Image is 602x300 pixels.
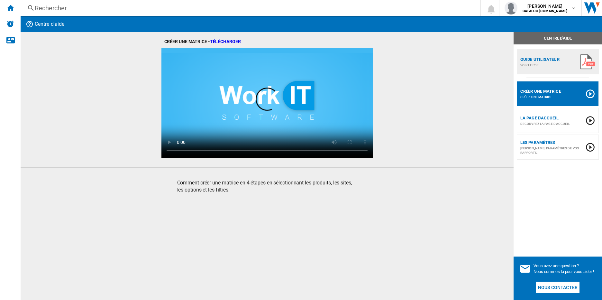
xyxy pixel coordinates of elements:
[520,63,580,68] div: Voir le PDF
[33,18,66,30] h2: Centre d'aide
[523,9,567,13] b: CATALOG [DOMAIN_NAME]
[517,81,599,106] button: Créer une matrice Créez une matrice
[534,263,596,275] div: Vous avez une question ? Nous sommes là pour vous aider !
[164,39,370,45] div: Créer une matrice -
[517,108,599,133] button: La page d'accueil Découvrez la page d'accueil
[520,95,585,99] div: Créez une matrice
[35,4,464,13] div: Rechercher
[520,141,585,145] div: Les paramètres
[523,3,567,9] span: [PERSON_NAME]
[520,116,585,120] div: La page d'accueil
[177,179,357,194] h3: Comment créer une matrice en 4 étapes en sélectionnant les produits, les sites, les options et le...
[517,49,599,74] button: Guide utilisateur Voir le PDF
[536,282,579,293] button: Nous contacter
[505,2,517,14] img: profile.jpg
[520,58,580,61] div: Guide utilisateur
[520,146,585,155] div: [PERSON_NAME] paramètres de vos rapports.
[580,54,595,70] img: pdf-100x100.png
[210,39,241,44] a: Télécharger
[514,32,602,44] div: Centre d'aide
[520,89,585,93] div: Créer une matrice
[517,135,599,160] button: Les paramètres [PERSON_NAME] paramètres de vos rapports.
[6,20,14,28] img: alerts-logo.svg
[520,122,585,126] div: Découvrez la page d'accueil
